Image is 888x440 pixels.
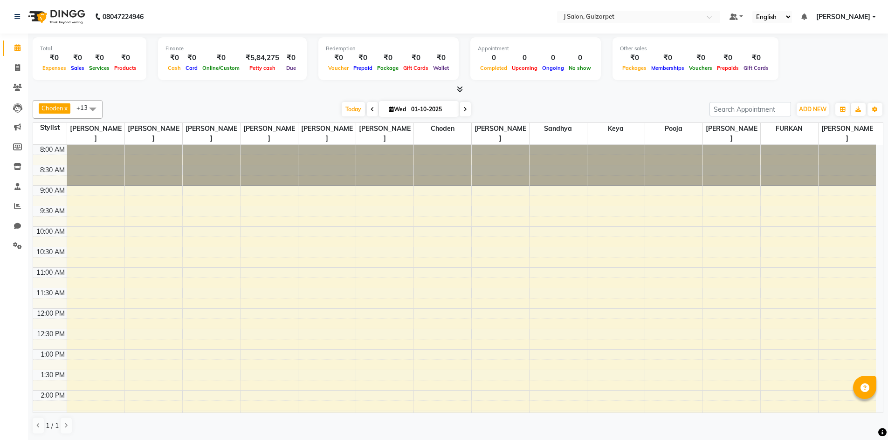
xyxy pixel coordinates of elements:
div: 10:00 AM [34,227,67,237]
span: [PERSON_NAME] [183,123,240,144]
span: [PERSON_NAME] [298,123,356,144]
span: Sales [69,65,87,71]
div: 11:00 AM [34,268,67,278]
div: ₹0 [326,53,351,63]
span: 1 / 1 [46,421,59,431]
div: ₹0 [351,53,375,63]
span: Ongoing [540,65,566,71]
div: ₹0 [112,53,139,63]
div: ₹0 [200,53,242,63]
span: Packages [620,65,649,71]
span: [PERSON_NAME] [472,123,529,144]
span: [PERSON_NAME] [67,123,124,144]
input: 2025-10-01 [408,102,455,116]
div: 0 [540,53,566,63]
span: Vouchers [687,65,715,71]
div: ₹0 [620,53,649,63]
div: ₹0 [741,53,771,63]
div: 12:00 PM [35,309,67,318]
span: FURKAN [761,123,818,135]
div: 8:00 AM [38,145,67,155]
span: [PERSON_NAME] [816,12,870,22]
span: Due [284,65,298,71]
div: ₹0 [401,53,431,63]
b: 08047224946 [103,4,144,30]
div: ₹5,84,275 [242,53,283,63]
span: Sandhya [530,123,587,135]
div: 2:30 PM [39,411,67,421]
span: Package [375,65,401,71]
a: x [63,104,68,112]
div: ₹0 [687,53,715,63]
span: Cash [165,65,183,71]
span: Memberships [649,65,687,71]
span: +13 [76,104,95,111]
div: ₹0 [40,53,69,63]
span: Products [112,65,139,71]
span: Choden [414,123,471,135]
span: Today [342,102,365,116]
span: Choden [41,104,63,112]
div: Redemption [326,45,451,53]
span: Online/Custom [200,65,242,71]
span: [PERSON_NAME] [125,123,182,144]
span: Completed [478,65,509,71]
span: [PERSON_NAME] [819,123,876,144]
div: ₹0 [283,53,299,63]
div: 9:00 AM [38,186,67,196]
div: ₹0 [375,53,401,63]
div: Stylist [33,123,67,133]
span: Upcoming [509,65,540,71]
div: Total [40,45,139,53]
span: Gift Cards [401,65,431,71]
div: 2:00 PM [39,391,67,400]
div: Finance [165,45,299,53]
span: ADD NEW [799,106,826,113]
div: ₹0 [165,53,183,63]
span: Keya [587,123,645,135]
iframe: chat widget [849,403,879,431]
div: 1:00 PM [39,350,67,359]
span: Voucher [326,65,351,71]
div: ₹0 [87,53,112,63]
div: ₹0 [431,53,451,63]
span: No show [566,65,593,71]
img: logo [24,4,88,30]
div: ₹0 [183,53,200,63]
span: [PERSON_NAME] [241,123,298,144]
button: ADD NEW [797,103,829,116]
span: Wed [386,106,408,113]
span: Prepaid [351,65,375,71]
div: 1:30 PM [39,370,67,380]
span: Gift Cards [741,65,771,71]
div: 0 [566,53,593,63]
div: 10:30 AM [34,247,67,257]
span: Expenses [40,65,69,71]
span: Card [183,65,200,71]
input: Search Appointment [709,102,791,116]
span: Wallet [431,65,451,71]
span: [PERSON_NAME] [356,123,413,144]
div: 0 [478,53,509,63]
div: 9:30 AM [38,206,67,216]
div: Appointment [478,45,593,53]
span: pooja [645,123,702,135]
div: 8:30 AM [38,165,67,175]
div: ₹0 [715,53,741,63]
span: [PERSON_NAME] [703,123,760,144]
div: Other sales [620,45,771,53]
span: Petty cash [247,65,278,71]
div: 12:30 PM [35,329,67,339]
span: Prepaids [715,65,741,71]
div: 0 [509,53,540,63]
div: ₹0 [69,53,87,63]
span: Services [87,65,112,71]
div: ₹0 [649,53,687,63]
div: 11:30 AM [34,288,67,298]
